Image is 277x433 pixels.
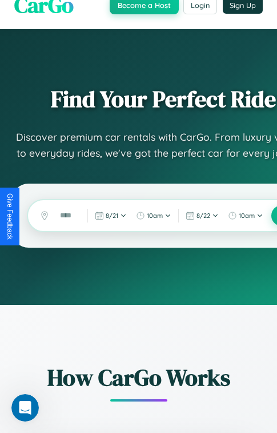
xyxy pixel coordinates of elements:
[224,209,267,223] button: 10am
[239,212,255,220] span: 10am
[11,394,39,422] iframe: Intercom live chat
[182,209,222,223] button: 8/22
[6,193,14,240] div: Give Feedback
[91,209,130,223] button: 8/21
[196,212,210,220] span: 8 / 22
[147,212,163,220] span: 10am
[133,209,175,223] button: 10am
[106,212,118,220] span: 8 / 21
[23,362,254,393] h2: How CarGo Works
